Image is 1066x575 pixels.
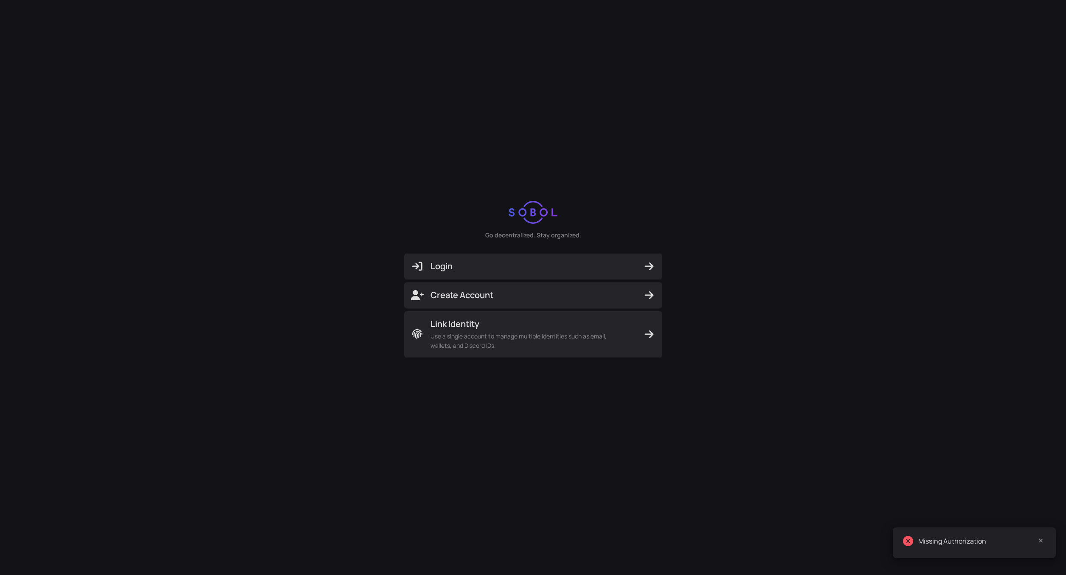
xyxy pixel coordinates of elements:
[404,254,662,279] button: Login
[509,201,557,224] img: logo
[903,536,913,546] span: close-circle
[430,332,626,350] span: Use a single account to manage multiple identities such as email, wallets, and Discord IDs.
[411,260,655,272] span: Login
[404,282,662,308] button: Create Account
[485,231,581,240] div: Go decentralized. Stay organized.
[404,311,662,357] button: Link IdentityUse a single account to manage multiple identities such as email, wallets, and Disco...
[918,536,1046,546] div: Missing Authorization
[430,318,626,330] span: Link Identity
[411,289,655,301] span: Create Account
